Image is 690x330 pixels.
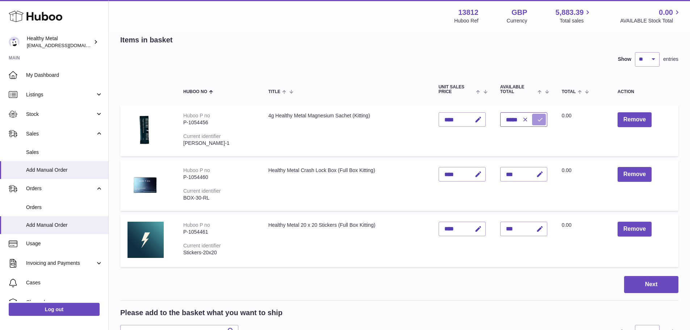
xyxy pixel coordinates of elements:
span: Invoicing and Payments [26,260,95,267]
img: 4g Healthy Metal Magnesium Sachet (Kitting) [127,112,164,147]
span: Add Manual Order [26,167,103,174]
div: Huboo P no [183,222,210,228]
button: Remove [618,112,652,127]
span: AVAILABLE Total [500,85,536,94]
div: Huboo Ref [454,17,478,24]
span: Orders [26,185,95,192]
a: 0.00 AVAILABLE Stock Total [620,8,681,24]
div: BOX-30-RL [183,195,254,201]
span: Add Manual Order [26,222,103,229]
div: Current identifier [183,188,221,194]
h2: Items in basket [120,35,173,45]
div: P-1054461 [183,229,254,235]
strong: GBP [511,8,527,17]
label: Show [618,56,631,63]
div: Healthy Metal [27,35,92,49]
span: Sales [26,130,95,137]
button: Next [624,276,678,293]
div: Huboo P no [183,167,210,173]
span: My Dashboard [26,72,103,79]
span: 0.00 [659,8,673,17]
div: Huboo P no [183,113,210,118]
h2: Please add to the basket what you want to ship [120,308,283,318]
span: Stock [26,111,95,118]
div: Stickers-20x20 [183,249,254,256]
span: Orders [26,204,103,211]
a: Log out [9,303,100,316]
img: internalAdmin-13812@internal.huboo.com [9,37,20,47]
span: 0.00 [562,222,572,228]
td: 4g Healthy Metal Magnesium Sachet (Kitting) [261,105,431,156]
span: Title [268,89,280,94]
div: Current identifier [183,133,221,139]
span: 0.00 [562,167,572,173]
strong: 13812 [458,8,478,17]
span: Cases [26,279,103,286]
span: Sales [26,149,103,156]
div: Current identifier [183,243,221,248]
img: Healthy Metal 20 x 20 Stickers (Full Box Kitting) [127,222,164,258]
span: Unit Sales Price [439,85,474,94]
span: 0.00 [562,113,572,118]
button: Remove [618,167,652,182]
span: entries [663,56,678,63]
span: Huboo no [183,89,207,94]
div: [PERSON_NAME]-1 [183,140,254,147]
button: Remove [618,222,652,237]
div: P-1054460 [183,174,254,181]
img: Healthy Metal Crash Lock Box (Full Box Kitting) [127,167,164,202]
a: 5,883.39 Total sales [556,8,592,24]
div: Currency [507,17,527,24]
span: Listings [26,91,95,98]
td: Healthy Metal 20 x 20 Stickers (Full Box Kitting) [261,214,431,267]
span: Total sales [560,17,592,24]
div: Action [618,89,671,94]
span: 5,883.39 [556,8,584,17]
span: Usage [26,240,103,247]
span: Total [562,89,576,94]
span: [EMAIL_ADDRESS][DOMAIN_NAME] [27,42,106,48]
span: AVAILABLE Stock Total [620,17,681,24]
div: P-1054456 [183,119,254,126]
span: Channels [26,299,103,306]
td: Healthy Metal Crash Lock Box (Full Box Kitting) [261,160,431,211]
